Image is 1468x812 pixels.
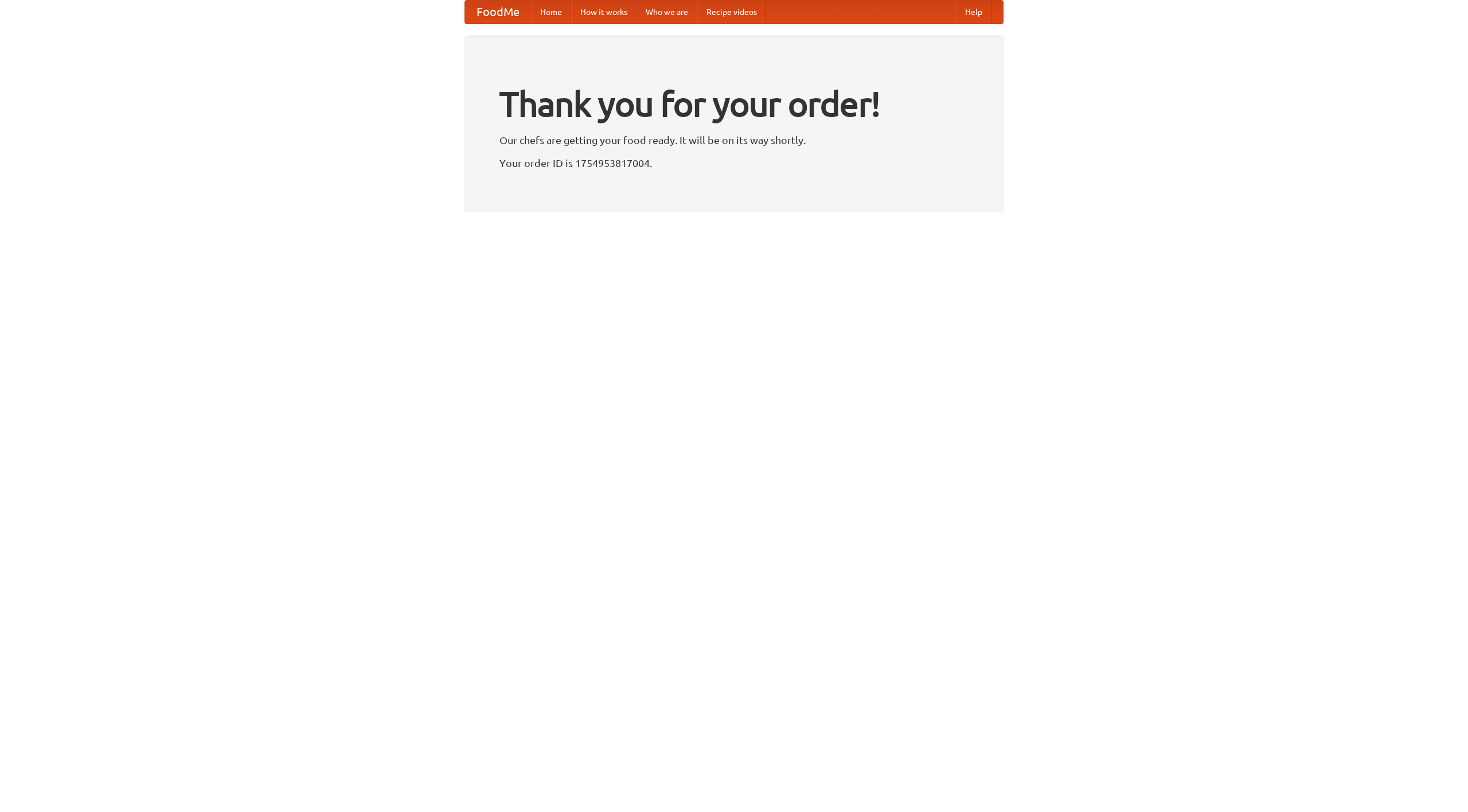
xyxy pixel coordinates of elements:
p: Our chefs are getting your food ready. It will be on its way shortly. [499,131,969,149]
a: Help [956,1,991,24]
a: Home [531,1,571,24]
a: Recipe videos [697,1,766,24]
p: Your order ID is 1754953817004. [499,154,969,172]
a: Who we are [637,1,697,24]
h1: Thank you for your order! [499,76,969,131]
a: FoodMe [465,1,531,24]
a: How it works [571,1,637,24]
